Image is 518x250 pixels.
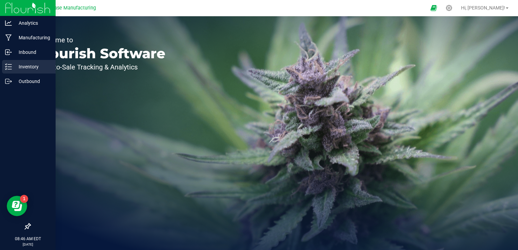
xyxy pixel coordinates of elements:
inline-svg: Inbound [5,49,12,56]
p: Flourish Software [37,47,165,60]
p: Seed-to-Sale Tracking & Analytics [37,64,165,70]
p: Inventory [12,63,53,71]
inline-svg: Outbound [5,78,12,85]
p: Outbound [12,77,53,85]
p: Welcome to [37,37,165,43]
p: Manufacturing [12,34,53,42]
p: 08:46 AM EDT [3,236,53,242]
p: Analytics [12,19,53,27]
inline-svg: Analytics [5,20,12,26]
span: Open Ecommerce Menu [426,1,441,15]
div: Manage settings [445,5,453,11]
span: Hi, [PERSON_NAME]! [461,5,505,11]
iframe: Resource center unread badge [20,195,28,203]
iframe: Resource center [7,196,27,216]
p: [DATE] [3,242,53,247]
p: Inbound [12,48,53,56]
inline-svg: Inventory [5,63,12,70]
inline-svg: Manufacturing [5,34,12,41]
span: Starbase Manufacturing [42,5,96,11]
